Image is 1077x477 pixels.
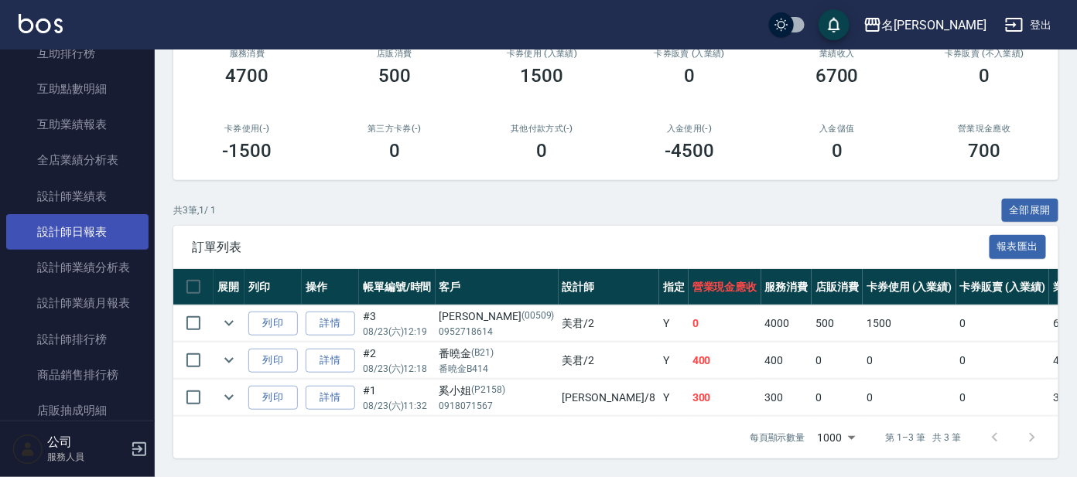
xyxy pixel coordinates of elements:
button: 列印 [248,312,298,336]
td: 美君 /2 [559,305,659,342]
td: 400 [689,342,761,379]
th: 列印 [244,269,302,305]
div: 名[PERSON_NAME] [882,15,986,35]
td: [PERSON_NAME] /8 [559,380,659,416]
h2: 卡券販賣 (不入業績) [929,49,1040,59]
a: 互助排行榜 [6,36,149,71]
td: 0 [956,342,1050,379]
td: 500 [812,305,863,342]
th: 指定 [659,269,689,305]
p: 08/23 (六) 12:18 [363,362,432,376]
h2: 第三方卡券(-) [340,124,450,134]
a: 店販抽成明細 [6,393,149,428]
img: Logo [19,14,63,33]
h2: 店販消費 [340,49,450,59]
h3: 1500 [521,65,564,87]
a: 設計師業績表 [6,179,149,214]
a: 互助點數明細 [6,71,149,107]
button: 名[PERSON_NAME] [857,9,993,41]
button: expand row [217,386,241,409]
td: 0 [863,342,956,379]
h2: 其他付款方式(-) [487,124,597,134]
h3: 6700 [815,65,859,87]
a: 設計師業績分析表 [6,250,149,285]
th: 卡券販賣 (入業績) [956,269,1050,305]
p: (B21) [472,346,494,362]
a: 設計師排行榜 [6,322,149,357]
th: 設計師 [559,269,659,305]
td: 400 [761,342,812,379]
h3: 0 [537,140,548,162]
td: 0 [956,305,1050,342]
button: 列印 [248,386,298,410]
img: Person [12,434,43,465]
td: #3 [359,305,436,342]
p: (P2158) [472,383,506,399]
td: 300 [761,380,812,416]
td: 0 [689,305,761,342]
td: 4000 [761,305,812,342]
th: 卡券使用 (入業績) [863,269,956,305]
button: 列印 [248,349,298,373]
th: 營業現金應收 [689,269,761,305]
a: 詳情 [306,386,355,410]
button: expand row [217,312,241,335]
div: 番曉金 [439,346,555,362]
span: 訂單列表 [192,240,990,255]
td: 1500 [863,305,956,342]
th: 客戶 [436,269,559,305]
th: 服務消費 [761,269,812,305]
h3: 700 [969,140,1001,162]
button: 登出 [999,11,1058,39]
button: save [819,9,850,40]
h3: 500 [378,65,411,87]
p: (00509) [521,308,555,325]
button: 報表匯出 [990,235,1047,259]
th: 帳單編號/時間 [359,269,436,305]
a: 全店業績分析表 [6,142,149,178]
h3: 0 [389,140,400,162]
a: 設計師日報表 [6,214,149,250]
td: Y [659,305,689,342]
h3: -4500 [665,140,714,162]
p: 服務人員 [47,450,126,464]
a: 詳情 [306,349,355,373]
p: 0918071567 [439,399,555,413]
h3: 服務消費 [192,49,303,59]
td: 0 [863,380,956,416]
div: 奚小姐 [439,383,555,399]
h3: 0 [980,65,990,87]
td: 0 [812,380,863,416]
p: 0952718614 [439,325,555,339]
th: 展開 [214,269,244,305]
h2: 卡券販賣 (入業績) [634,49,745,59]
td: 美君 /2 [559,342,659,379]
h2: 入金使用(-) [634,124,745,134]
div: 1000 [812,417,861,458]
p: 每頁顯示數量 [750,431,805,445]
p: 08/23 (六) 11:32 [363,399,432,413]
a: 報表匯出 [990,239,1047,254]
td: #2 [359,342,436,379]
button: expand row [217,349,241,372]
th: 店販消費 [812,269,863,305]
th: 操作 [302,269,359,305]
h2: 卡券使用 (入業績) [487,49,597,59]
h2: 營業現金應收 [929,124,1040,134]
td: Y [659,342,689,379]
p: 08/23 (六) 12:19 [363,325,432,339]
a: 設計師業績月報表 [6,285,149,321]
td: 0 [956,380,1050,416]
h3: 4700 [225,65,268,87]
p: 共 3 筆, 1 / 1 [173,203,216,217]
a: 互助業績報表 [6,107,149,142]
td: Y [659,380,689,416]
td: 300 [689,380,761,416]
div: [PERSON_NAME] [439,308,555,325]
a: 商品銷售排行榜 [6,357,149,393]
td: #1 [359,380,436,416]
a: 詳情 [306,312,355,336]
button: 全部展開 [1002,199,1059,223]
h5: 公司 [47,434,126,450]
p: 番曉金B414 [439,362,555,376]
